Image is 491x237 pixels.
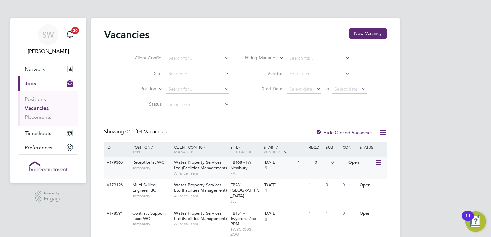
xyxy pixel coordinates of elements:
[349,28,387,39] button: New Vacancy
[25,96,46,102] a: Positions
[105,207,128,219] div: V178594
[245,86,282,92] label: Start Date
[63,24,76,45] a: 20
[465,211,486,232] button: Open Resource Center, 11 new notifications
[132,193,171,198] span: Temporary
[105,142,128,153] div: ID
[296,157,313,169] div: 1
[262,142,307,158] div: Start /
[18,126,78,140] button: Timesheets
[245,70,282,76] label: Vendor
[341,142,358,153] div: Conf
[132,182,156,193] span: Multi Skilled Engineer BC
[341,179,358,191] div: 0
[132,165,171,171] span: Temporary
[324,142,341,153] div: Sub
[324,179,341,191] div: 0
[132,149,141,154] span: Type
[128,142,173,157] div: Position /
[358,207,386,219] div: Open
[18,140,78,154] button: Preferences
[313,157,330,169] div: 0
[42,31,54,39] span: SW
[307,142,324,153] div: Reqd
[125,128,167,135] span: 04 Vacancies
[25,81,36,87] span: Jobs
[347,157,375,169] div: Open
[174,210,227,221] span: Wates Property Services Ltd (Facilities Management)
[230,199,261,204] span: JLL
[25,105,49,111] a: Vacancies
[25,145,52,151] span: Preferences
[104,28,149,41] h2: Vacancies
[330,157,346,169] div: 0
[307,207,324,219] div: 1
[230,227,261,237] span: TWYCROSS ZOO
[230,149,252,154] span: Site Group
[174,221,227,226] span: Alliance Team
[264,165,268,171] span: 5
[35,191,62,203] a: Powered byEngage
[132,210,166,221] span: Contract Support Lead WC
[119,86,156,92] label: Position
[71,27,79,34] span: 20
[104,128,168,135] div: Showing
[173,142,229,157] div: Client Config /
[264,211,306,216] div: [DATE]
[18,62,78,76] button: Network
[324,207,341,219] div: 1
[323,84,331,93] span: To
[44,196,62,202] span: Engage
[230,160,251,171] span: FB168 - FA Newbury
[105,157,128,169] div: V179360
[230,171,261,176] span: FA
[125,55,162,61] label: Client Config
[240,55,277,61] label: Hiring Manager
[29,161,67,171] img: buildrec-logo-retina.png
[229,142,263,157] div: Site /
[264,216,268,222] span: 6
[18,48,78,55] span: Sam White
[335,86,358,92] span: Select date
[465,216,471,224] div: 11
[174,171,227,176] span: Alliance Team
[18,24,78,55] a: SW[PERSON_NAME]
[18,161,78,171] a: Go to home page
[132,160,164,165] span: Receptionist WC
[25,66,45,72] span: Network
[264,160,294,165] div: [DATE]
[174,182,227,193] span: Wates Property Services Ltd (Facilities Management)
[264,149,282,154] span: Vendors
[358,179,386,191] div: Open
[125,70,162,76] label: Site
[174,193,227,198] span: Alliance Team
[264,188,268,193] span: 4
[166,85,229,94] input: Search for...
[287,69,350,78] input: Search for...
[25,114,51,120] a: Placements
[18,76,78,91] button: Jobs
[316,129,373,136] label: Hide Closed Vacancies
[287,54,350,63] input: Search for...
[166,69,229,78] input: Search for...
[264,182,306,188] div: [DATE]
[166,54,229,63] input: Search for...
[230,210,256,227] span: FB151 - Twycross Zoo PPM
[132,221,171,226] span: Temporary
[125,128,137,135] span: 04 of
[18,91,78,126] div: Jobs
[230,182,260,198] span: FB281 - [GEOGRAPHIC_DATA]
[166,100,229,109] input: Select one
[341,207,358,219] div: 0
[44,191,62,196] span: Powered by
[105,179,128,191] div: V179126
[25,130,51,136] span: Timesheets
[125,101,162,107] label: Status
[174,149,193,154] span: Manager
[289,86,312,92] span: Select date
[307,179,324,191] div: 1
[174,160,227,171] span: Wates Property Services Ltd (Facilities Management)
[358,142,386,153] div: Status
[10,18,86,183] nav: Main navigation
